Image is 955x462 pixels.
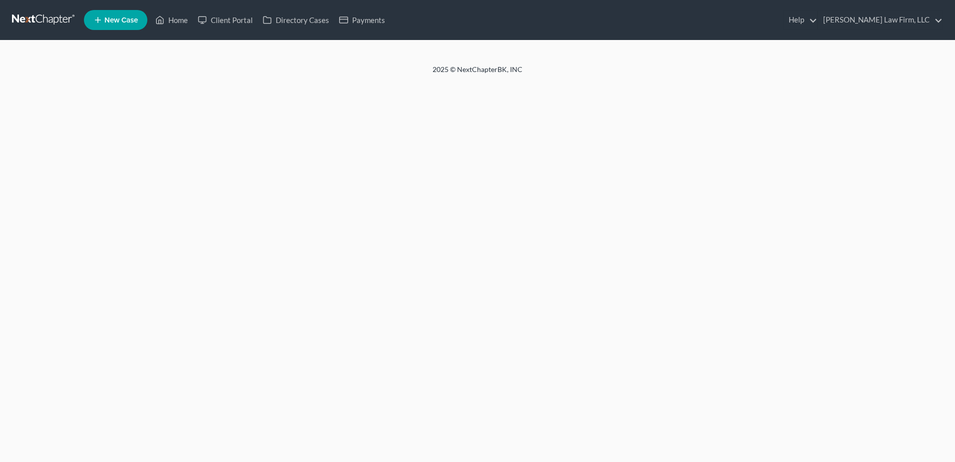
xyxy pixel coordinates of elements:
[84,10,147,30] new-legal-case-button: New Case
[258,11,334,29] a: Directory Cases
[784,11,817,29] a: Help
[193,64,762,82] div: 2025 © NextChapterBK, INC
[334,11,390,29] a: Payments
[193,11,258,29] a: Client Portal
[150,11,193,29] a: Home
[818,11,943,29] a: [PERSON_NAME] Law Firm, LLC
